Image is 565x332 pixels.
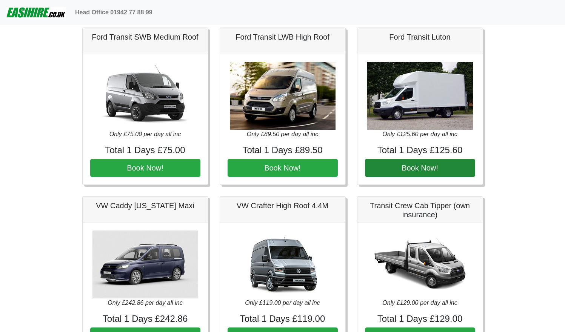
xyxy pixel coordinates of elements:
[365,314,475,324] h4: Total 1 Days £129.00
[75,9,152,15] b: Head Office 01942 77 88 99
[382,131,457,137] i: Only £125.60 per day all inc
[108,300,182,306] i: Only £242.86 per day all inc
[90,159,200,177] button: Book Now!
[382,300,457,306] i: Only £129.00 per day all inc
[365,159,475,177] button: Book Now!
[365,201,475,219] h5: Transit Crew Cab Tipper (own insurance)
[90,201,200,210] h5: VW Caddy [US_STATE] Maxi
[109,131,181,137] i: Only £75.00 per day all inc
[228,314,338,324] h4: Total 1 Days £119.00
[365,145,475,156] h4: Total 1 Days £125.60
[92,231,198,298] img: VW Caddy California Maxi
[228,145,338,156] h4: Total 1 Days £89.50
[228,159,338,177] button: Book Now!
[92,62,198,130] img: Ford Transit SWB Medium Roof
[367,231,473,298] img: Transit Crew Cab Tipper (own insurance)
[228,201,338,210] h5: VW Crafter High Roof 4.4M
[230,62,336,130] img: Ford Transit LWB High Roof
[90,314,200,324] h4: Total 1 Days £242.86
[90,32,200,41] h5: Ford Transit SWB Medium Roof
[247,131,318,137] i: Only £89.50 per day all inc
[365,32,475,41] h5: Ford Transit Luton
[230,231,336,298] img: VW Crafter High Roof 4.4M
[245,300,320,306] i: Only £119.00 per day all inc
[6,5,66,20] img: easihire_logo_small.png
[72,5,155,20] a: Head Office 01942 77 88 99
[90,145,200,156] h4: Total 1 Days £75.00
[228,32,338,41] h5: Ford Transit LWB High Roof
[367,62,473,130] img: Ford Transit Luton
